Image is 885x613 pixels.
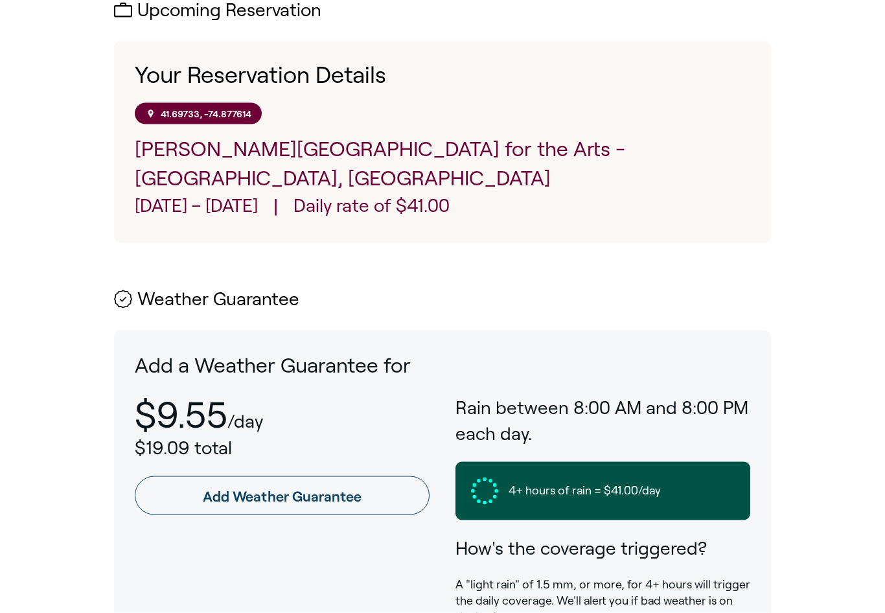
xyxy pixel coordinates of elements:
h3: How's the coverage triggered? [455,536,750,561]
p: Add a Weather Guarantee for [135,351,750,380]
h2: Weather Guarantee [114,290,771,310]
h3: Rain between 8:00 AM and 8:00 PM each day. [455,395,750,446]
span: | [273,193,278,222]
h1: Your Reservation Details [135,62,750,88]
a: Add Weather Guarantee [135,476,430,515]
p: [DATE] – [DATE] [135,193,258,222]
h2: Upcoming Reservation [114,1,771,21]
p: [PERSON_NAME][GEOGRAPHIC_DATA] for the Arts - [GEOGRAPHIC_DATA], [GEOGRAPHIC_DATA] [135,135,750,193]
p: $9.55 [135,395,227,435]
p: /day [227,411,263,432]
p: 41.69733, -74.877614 [161,108,251,119]
span: $19.09 total [135,438,232,458]
span: 4+ hours of rain = $41.00/day [509,483,661,499]
p: Daily rate of $41.00 [293,193,450,222]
